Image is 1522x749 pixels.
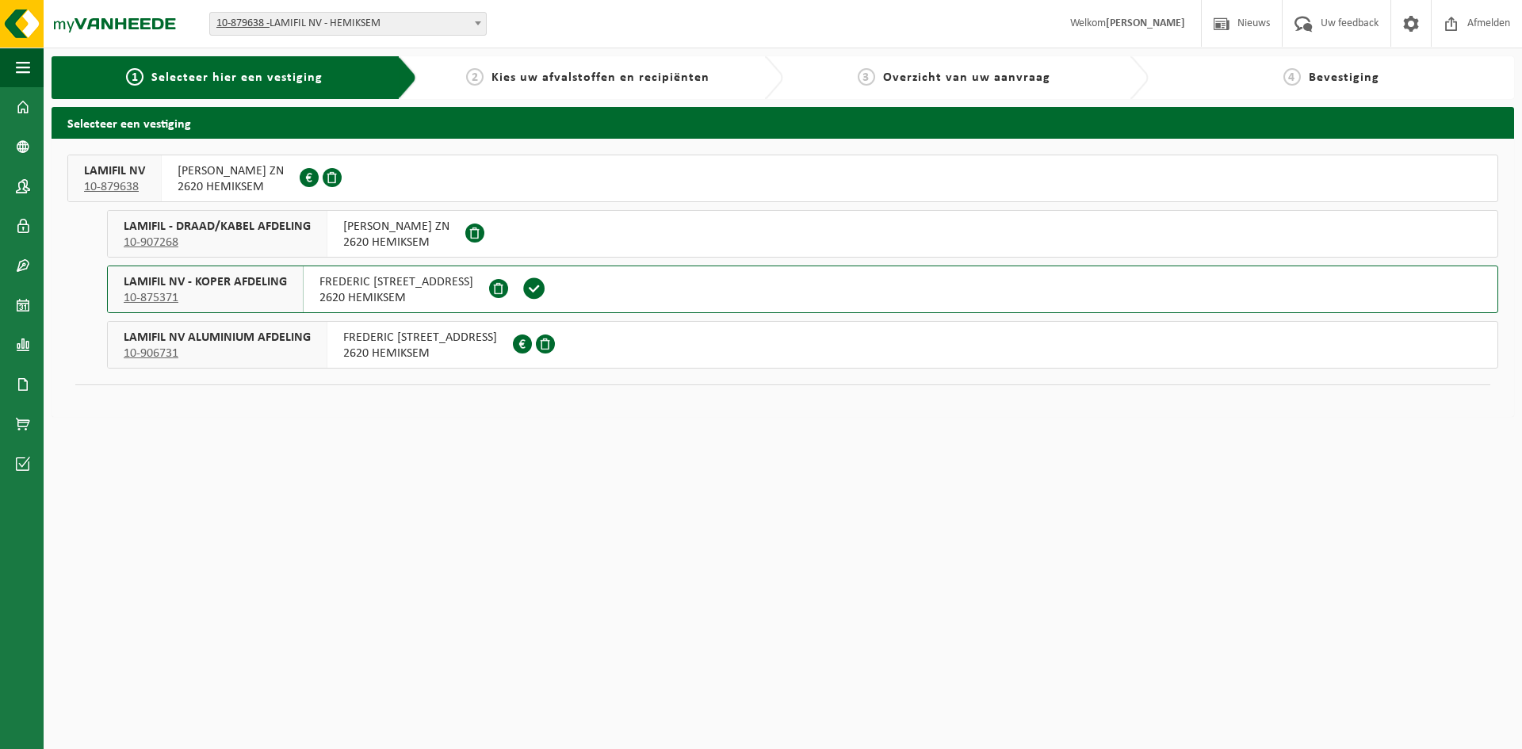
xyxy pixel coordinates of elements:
span: LAMIFIL NV - KOPER AFDELING [124,274,287,290]
button: LAMIFIL - DRAAD/KABEL AFDELING 10-907268 [PERSON_NAME] ZN2620 HEMIKSEM [107,210,1498,258]
span: FREDERIC [STREET_ADDRESS] [343,330,497,346]
span: [PERSON_NAME] ZN [178,163,284,179]
span: 2620 HEMIKSEM [343,235,449,250]
h2: Selecteer een vestiging [52,107,1514,138]
span: LAMIFIL - DRAAD/KABEL AFDELING [124,219,311,235]
span: 2620 HEMIKSEM [343,346,497,361]
span: Selecteer hier een vestiging [151,71,323,84]
strong: [PERSON_NAME] [1106,17,1185,29]
span: FREDERIC [STREET_ADDRESS] [319,274,473,290]
span: 10-879638 - LAMIFIL NV - HEMIKSEM [210,13,486,35]
span: Bevestiging [1309,71,1379,84]
span: 2 [466,68,484,86]
tcxspan: Call 10-906731 via 3CX [124,347,178,360]
tcxspan: Call 10-879638 - via 3CX [216,17,270,29]
tcxspan: Call 10-875371 via 3CX [124,292,178,304]
span: LAMIFIL NV ALUMINIUM AFDELING [124,330,311,346]
span: LAMIFIL NV [84,163,145,179]
tcxspan: Call 10-907268 via 3CX [124,236,178,249]
button: LAMIFIL NV 10-879638 [PERSON_NAME] ZN2620 HEMIKSEM [67,155,1498,202]
button: LAMIFIL NV ALUMINIUM AFDELING 10-906731 FREDERIC [STREET_ADDRESS]2620 HEMIKSEM [107,321,1498,369]
span: 3 [858,68,875,86]
span: 1 [126,68,143,86]
span: 2620 HEMIKSEM [319,290,473,306]
span: 4 [1283,68,1301,86]
span: Kies uw afvalstoffen en recipiënten [491,71,709,84]
span: 2620 HEMIKSEM [178,179,284,195]
tcxspan: Call 10-879638 via 3CX [84,181,139,193]
span: Overzicht van uw aanvraag [883,71,1050,84]
span: [PERSON_NAME] ZN [343,219,449,235]
span: 10-879638 - LAMIFIL NV - HEMIKSEM [209,12,487,36]
button: LAMIFIL NV - KOPER AFDELING 10-875371 FREDERIC [STREET_ADDRESS]2620 HEMIKSEM [107,266,1498,313]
